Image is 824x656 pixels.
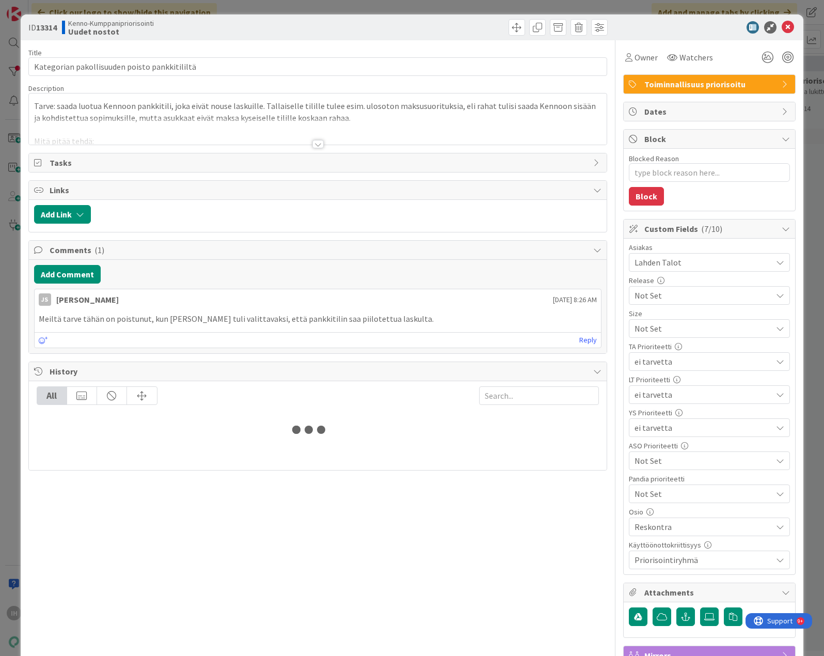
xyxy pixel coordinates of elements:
span: Custom Fields [644,223,777,235]
span: Owner [635,51,658,64]
div: Release [629,277,790,284]
span: Toiminnallisuus priorisoitu [644,78,777,90]
span: Comments [50,244,588,256]
span: [DATE] 8:26 AM [553,294,597,305]
button: Add Link [34,205,91,224]
span: ei tarvetta [635,420,767,435]
div: TA Prioriteetti [629,343,790,350]
label: Title [28,48,42,57]
div: Osio [629,508,790,516]
span: Not Set [635,454,767,468]
span: Block [644,133,777,145]
div: Size [629,310,790,317]
span: Not Set [635,321,767,336]
span: ID [28,21,57,34]
div: Asiakas [629,244,790,251]
span: Dates [644,105,777,118]
div: JS [39,293,51,306]
div: Käyttöönottokriittisyys [629,541,790,549]
div: 9+ [52,4,57,12]
button: Block [629,187,664,206]
div: LT Prioriteetti [629,376,790,383]
div: All [37,387,67,404]
label: Blocked Reason [629,154,679,163]
div: YS Prioriteetti [629,409,790,416]
div: Pandia prioriteetti [629,475,790,482]
span: ( 7/10 ) [701,224,722,234]
span: Links [50,184,588,196]
div: [PERSON_NAME] [56,293,119,306]
a: Reply [579,334,597,347]
span: Reskontra [635,521,772,533]
span: ei tarvetta [635,354,767,369]
span: Priorisointiryhmä [635,554,772,566]
span: Not Set [635,289,772,302]
span: Support [22,2,47,14]
b: 13314 [36,22,57,33]
span: Not Set [635,487,767,501]
span: ei tarvetta [635,387,767,402]
span: Description [28,84,64,93]
div: ASO Prioriteetti [629,442,790,449]
button: Add Comment [34,265,101,284]
span: Lahden Talot [635,256,772,269]
span: History [50,365,588,378]
span: Watchers [679,51,713,64]
b: Uudet nostot [68,27,154,36]
input: type card name here... [28,57,607,76]
p: Tarve: saada luotua Kennoon pankkitili, joka eivät nouse laskuille. Tallaiselle tilille tulee esi... [34,100,601,123]
input: Search... [479,386,599,405]
span: Kenno-Kumppanipriorisointi [68,19,154,27]
span: Attachments [644,586,777,599]
span: Tasks [50,157,588,169]
p: Meiltä tarve tähän on poistunut, kun [PERSON_NAME] tuli valittavaksi, että pankkitilin saa piilot... [39,313,597,325]
span: ( 1 ) [94,245,104,255]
